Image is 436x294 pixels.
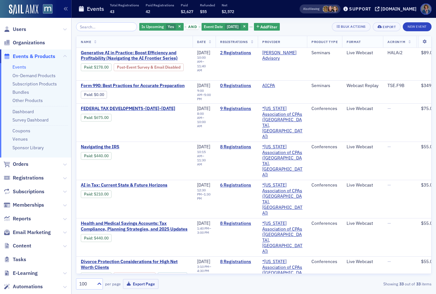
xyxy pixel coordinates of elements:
[227,24,239,29] span: [DATE]
[197,188,206,196] time: 12:30 PM
[12,89,29,95] a: Bundles
[43,4,53,14] img: SailAMX
[84,115,92,120] a: Paid
[303,7,309,11] div: Also
[341,25,366,28] div: Bulk Actions
[202,23,248,31] div: 11/21/2025
[181,3,193,7] p: Paid
[262,144,302,178] span: *Maryland Association of CPAs (Timonium, MD)
[197,268,209,273] time: 4:30 PM
[398,281,405,287] strong: 33
[4,161,28,168] a: Orders
[332,6,338,12] span: Michelle Brown
[387,106,391,111] span: —
[197,230,209,235] time: 3:00 PM
[327,6,334,12] span: Natalie Antonakas
[347,40,361,44] span: Format
[421,220,435,226] span: $55.00
[114,272,155,280] div: Refunded: 10 - $49500
[197,259,210,264] span: [DATE]
[4,270,38,277] a: E-Learning
[197,226,211,235] div: –
[158,272,187,280] div: Net: $44000
[13,53,55,60] span: Events & Products
[311,182,338,188] div: Conferences
[84,236,92,240] a: Paid
[254,23,280,31] button: AddFilter
[403,23,432,29] a: New Event
[421,106,435,111] span: $75.00
[197,83,210,88] span: [DATE]
[13,161,28,168] span: Orders
[262,106,302,139] span: *Maryland Association of CPAs (Timonium, MD)
[13,229,51,236] span: Email Marketing
[84,115,94,120] span: :
[12,136,28,142] a: Venues
[81,272,111,280] div: Paid: 10 - $49500
[12,145,44,151] a: Sponsor Library
[81,182,188,188] a: AI in Tax: Current State & Future Horizons
[197,264,209,269] time: 3:10 PM
[4,202,44,209] a: Memberships
[260,24,277,30] span: Add Filter
[197,89,211,101] div: –
[84,236,94,240] span: :
[220,83,253,89] a: 0 Registrations
[12,128,30,134] a: Coupons
[220,50,253,56] a: 2 Registrations
[197,88,204,97] time: 9:00 AM
[123,279,158,289] button: Export Page
[381,6,417,12] div: [DOMAIN_NAME]
[94,192,109,196] span: $210.00
[81,259,188,270] span: Divorce Protection Considerations for High Net Worth Clients
[197,150,206,158] time: 10:15 AM
[4,26,26,33] a: Users
[420,4,432,15] span: Profile
[4,174,44,181] a: Registrations
[262,259,302,292] a: *[US_STATE] Association of CPAs ([GEOGRAPHIC_DATA], [GEOGRAPHIC_DATA])
[12,81,57,87] a: Subscription Products
[181,9,193,14] span: $2,627
[220,106,253,112] a: 9 Registrations
[197,120,206,128] time: 10:00 AM
[262,259,302,292] span: *Maryland Association of CPAs (Timonium, MD)
[12,109,34,114] a: Dashboard
[220,221,253,226] a: 8 Registrations
[81,234,111,242] div: Paid: 9 - $44000
[375,7,419,11] button: [DOMAIN_NAME]
[262,50,302,61] a: [PERSON_NAME] Advisory
[168,24,174,29] span: Yes
[81,144,188,150] span: Navigating the IRS
[311,144,338,150] div: Conferences
[4,256,26,263] a: Tasks
[186,24,199,29] span: and
[311,106,338,112] div: Conferences
[13,202,44,209] span: Memberships
[220,259,253,265] a: 8 Registrations
[347,83,379,89] div: Webcast Replay
[197,182,210,188] span: [DATE]
[197,188,211,201] div: –
[13,242,31,249] span: Content
[87,5,104,13] h1: Events
[84,153,94,158] span: :
[94,153,109,158] span: $440.00
[347,259,379,265] div: Live Webcast
[421,144,435,150] span: $55.00
[421,50,435,55] span: $89.00
[387,50,412,56] div: HALAi2
[81,83,188,89] a: Form 990: Best Practices for Accurate Preparation
[222,9,234,14] span: $2,572
[347,106,379,112] div: Live Webcast
[12,98,43,103] a: Other Products
[13,283,43,290] span: Automations
[12,117,49,123] a: Survey Dashboard
[4,283,43,290] a: Automations
[13,215,31,222] span: Reports
[387,259,391,264] span: —
[387,40,405,44] span: Acronym
[81,221,188,232] a: Health and Medical Savings Accounts: Tax Compliance, Planning Strategies, and 2025 Updates
[220,40,248,44] span: Registrations
[222,3,234,7] p: Net
[262,182,302,216] a: *[US_STATE] Association of CPAs ([GEOGRAPHIC_DATA], [GEOGRAPHIC_DATA])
